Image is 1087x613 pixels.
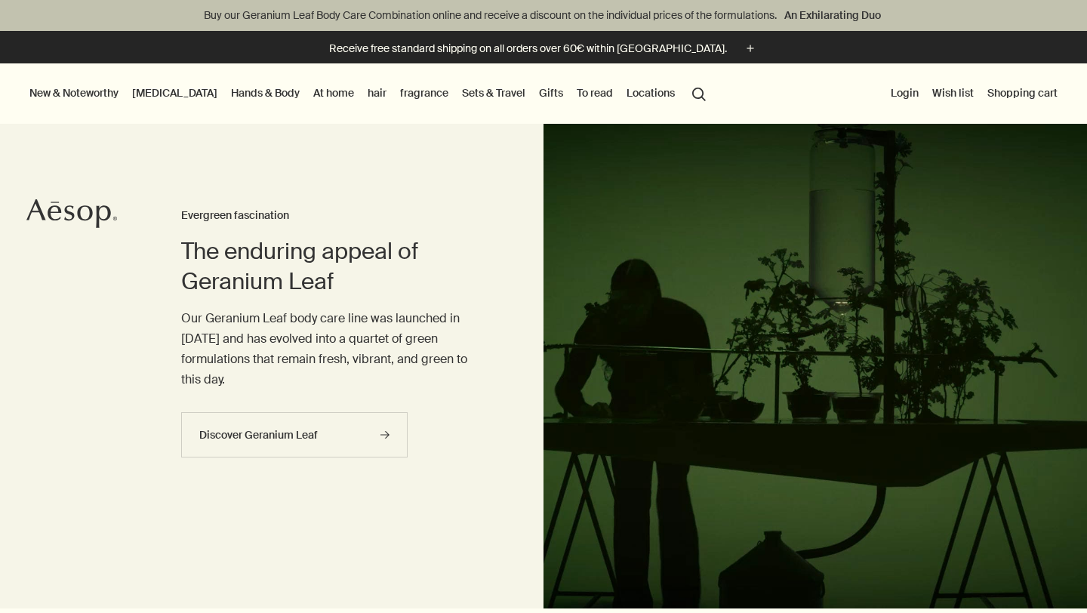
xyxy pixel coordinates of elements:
font: Our Geranium Leaf body care line was launched in [DATE] and has evolved into a quartet of green f... [181,310,470,388]
nav: supplementary [888,63,1061,124]
font: To read [577,86,613,100]
a: Wish list [929,83,977,103]
a: To read [574,83,616,103]
a: Aesop [26,199,117,233]
button: Locations [624,83,678,103]
font: Receive free standard shipping on all orders over 60€ within [GEOGRAPHIC_DATA]. [329,42,727,55]
font: Buy our Geranium Leaf Body Care Combination online and receive a discount on the individual price... [204,8,777,22]
button: Shopping cart [984,83,1061,103]
button: Open the "Search" menu item [685,79,713,107]
font: Evergreen fascination [181,208,289,222]
font: An Exhilarating Duo [784,8,881,22]
a: Sets & Travel [459,83,528,103]
button: Receive free standard shipping on all orders over 60€ within [GEOGRAPHIC_DATA]. [329,40,759,57]
font: Sets & Travel [462,86,525,100]
font: [MEDICAL_DATA] [132,86,217,100]
a: An Exhilarating Duo [781,7,884,23]
font: Discover Geranium Leaf [199,428,318,442]
a: At home [310,83,357,103]
font: The enduring appeal of Geranium Leaf [181,236,418,296]
a: Gifts [536,83,566,103]
nav: primary [26,63,713,124]
font: fragrance [400,86,448,100]
a: Hands & Body [228,83,303,103]
font: Wish list [932,86,974,100]
a: Discover Geranium Leaf [181,412,408,457]
button: New & Noteworthy [26,83,122,103]
a: fragrance [397,83,451,103]
button: Login [888,83,922,103]
svg: Aesop [26,199,117,229]
a: hair [365,83,390,103]
font: Hands & Body [231,86,300,100]
a: [MEDICAL_DATA] [129,83,220,103]
font: hair [368,86,386,100]
font: At home [313,86,354,100]
font: Gifts [539,86,563,100]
